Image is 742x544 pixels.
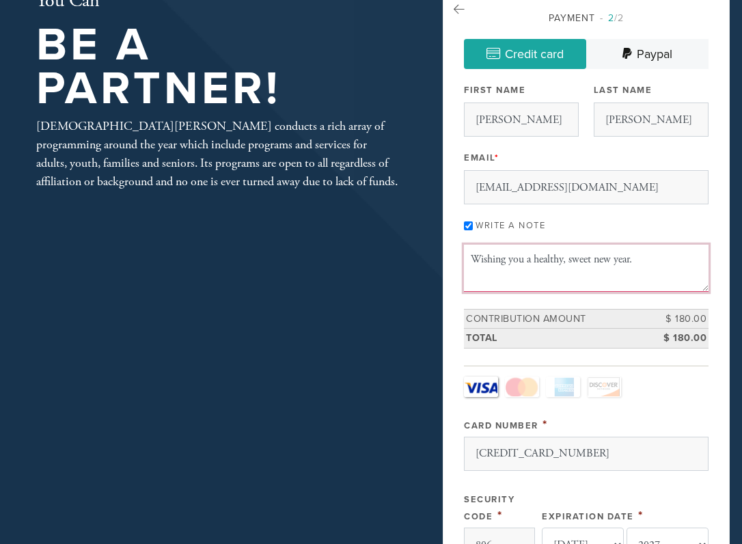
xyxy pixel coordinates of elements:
span: This field is required. [495,152,499,163]
label: First Name [464,84,525,96]
label: Card Number [464,420,538,431]
span: 2 [608,12,614,24]
td: Total [464,329,647,349]
a: Visa [464,377,498,397]
a: Paypal [586,39,709,69]
label: Email [464,152,499,164]
div: Payment [464,11,709,25]
a: Discover [587,377,621,397]
a: MasterCard [505,377,539,397]
h1: Be A Partner! [36,23,398,111]
span: This field is required. [497,508,503,523]
label: Write a note [476,220,545,231]
span: This field is required. [542,417,548,432]
label: Expiration Date [542,511,634,522]
span: This field is required. [638,508,644,523]
div: [DEMOGRAPHIC_DATA][PERSON_NAME] conducts a rich array of programming around the year which includ... [36,117,398,191]
label: Last Name [594,84,652,96]
a: Amex [546,377,580,397]
td: $ 180.00 [647,309,709,329]
span: /2 [600,12,624,24]
label: Security Code [464,494,514,522]
td: Contribution Amount [464,309,647,329]
a: Credit card [464,39,586,69]
td: $ 180.00 [647,329,709,349]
